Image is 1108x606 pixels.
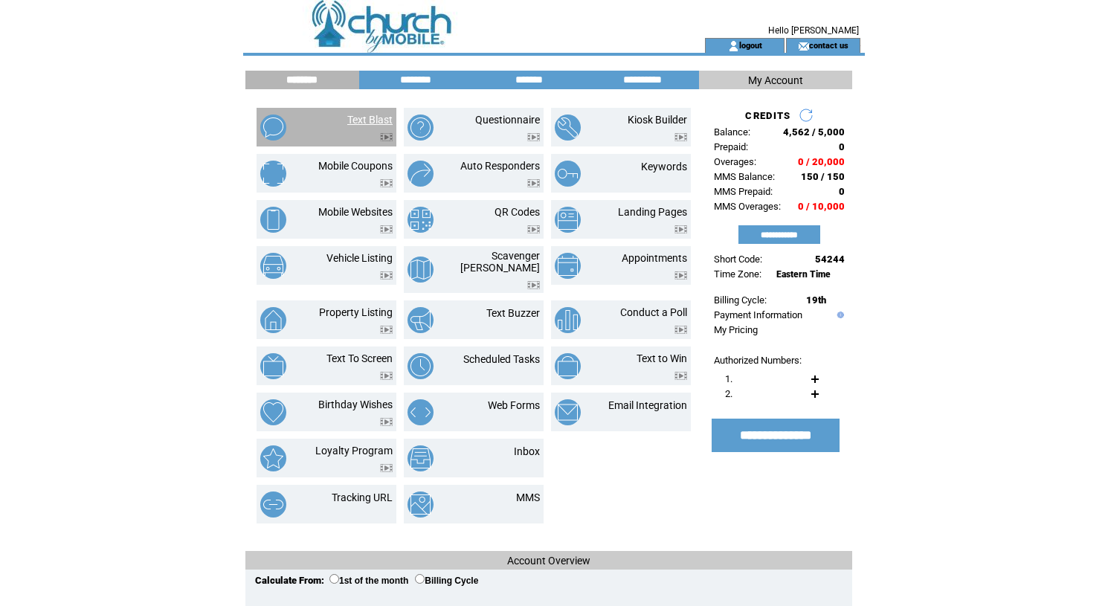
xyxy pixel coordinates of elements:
a: Mobile Coupons [318,160,393,172]
img: video.png [380,133,393,141]
img: property-listing.png [260,307,286,333]
a: Scavenger [PERSON_NAME] [460,250,540,274]
img: video.png [380,372,393,380]
span: Short Code: [714,254,762,265]
span: 19th [806,294,826,306]
img: video.png [674,225,687,233]
img: mobile-websites.png [260,207,286,233]
img: video.png [527,179,540,187]
img: video.png [527,133,540,141]
span: Account Overview [507,555,590,567]
a: Text To Screen [326,352,393,364]
span: My Account [748,74,803,86]
img: video.png [674,372,687,380]
a: My Pricing [714,324,758,335]
a: Inbox [514,445,540,457]
img: email-integration.png [555,399,581,425]
label: 1st of the month [329,576,408,586]
a: logout [739,40,762,50]
label: Billing Cycle [415,576,478,586]
img: video.png [380,179,393,187]
img: video.png [380,326,393,334]
span: 54244 [815,254,845,265]
span: Authorized Numbers: [714,355,802,366]
span: Overages: [714,156,756,167]
span: 1. [725,373,732,384]
img: text-blast.png [260,115,286,141]
span: 0 / 10,000 [798,201,845,212]
img: contact_us_icon.gif [798,40,809,52]
a: Landing Pages [618,206,687,218]
img: video.png [380,418,393,426]
a: Scheduled Tasks [463,353,540,365]
span: MMS Overages: [714,201,781,212]
img: video.png [380,271,393,280]
img: video.png [674,133,687,141]
a: Text to Win [637,352,687,364]
span: Hello [PERSON_NAME] [768,25,859,36]
span: Prepaid: [714,141,748,152]
img: video.png [380,464,393,472]
span: CREDITS [745,110,790,121]
a: Payment Information [714,309,802,320]
img: scheduled-tasks.png [408,353,434,379]
span: 0 / 20,000 [798,156,845,167]
img: text-buzzer.png [408,307,434,333]
a: MMS [516,491,540,503]
img: birthday-wishes.png [260,399,286,425]
img: mms.png [408,491,434,518]
img: mobile-coupons.png [260,161,286,187]
a: Mobile Websites [318,206,393,218]
span: 4,562 / 5,000 [783,126,845,138]
input: Billing Cycle [415,574,425,584]
img: video.png [674,271,687,280]
a: Tracking URL [332,491,393,503]
span: Calculate From: [255,575,324,586]
span: Balance: [714,126,750,138]
span: 2. [725,388,732,399]
img: qr-codes.png [408,207,434,233]
a: Property Listing [319,306,393,318]
a: contact us [809,40,848,50]
img: questionnaire.png [408,115,434,141]
span: Billing Cycle: [714,294,767,306]
span: 0 [839,141,845,152]
span: MMS Prepaid: [714,186,773,197]
a: Conduct a Poll [620,306,687,318]
a: Birthday Wishes [318,399,393,410]
img: video.png [527,281,540,289]
a: Keywords [641,161,687,173]
img: text-to-win.png [555,353,581,379]
img: help.gif [834,312,844,318]
img: video.png [674,326,687,334]
span: Eastern Time [776,269,831,280]
a: Text Blast [347,114,393,126]
a: Web Forms [488,399,540,411]
img: landing-pages.png [555,207,581,233]
img: video.png [527,225,540,233]
img: kiosk-builder.png [555,115,581,141]
img: conduct-a-poll.png [555,307,581,333]
a: Auto Responders [460,160,540,172]
img: scavenger-hunt.png [408,257,434,283]
a: Email Integration [608,399,687,411]
a: QR Codes [495,206,540,218]
img: appointments.png [555,253,581,279]
img: loyalty-program.png [260,445,286,471]
span: 0 [839,186,845,197]
a: Loyalty Program [315,445,393,457]
img: inbox.png [408,445,434,471]
img: video.png [380,225,393,233]
img: keywords.png [555,161,581,187]
img: vehicle-listing.png [260,253,286,279]
img: auto-responders.png [408,161,434,187]
img: tracking-url.png [260,491,286,518]
a: Questionnaire [475,114,540,126]
a: Appointments [622,252,687,264]
span: 150 / 150 [801,171,845,182]
span: Time Zone: [714,268,761,280]
a: Vehicle Listing [326,252,393,264]
img: web-forms.png [408,399,434,425]
a: Kiosk Builder [628,114,687,126]
span: MMS Balance: [714,171,775,182]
